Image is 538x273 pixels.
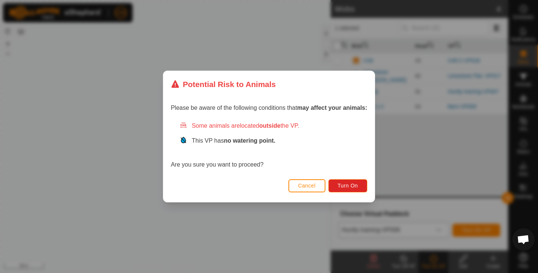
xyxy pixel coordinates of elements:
[171,121,367,169] div: Are you sure you want to proceed?
[338,183,358,189] span: Turn On
[298,183,316,189] span: Cancel
[512,228,535,251] div: Open chat
[192,137,275,144] span: This VP has
[240,122,299,129] span: located the VP.
[259,122,281,129] strong: outside
[224,137,275,144] strong: no watering point.
[288,179,325,192] button: Cancel
[328,179,367,192] button: Turn On
[171,105,367,111] span: Please be aware of the following conditions that
[171,78,276,90] div: Potential Risk to Animals
[297,105,367,111] strong: may affect your animals:
[180,121,367,130] div: Some animals are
